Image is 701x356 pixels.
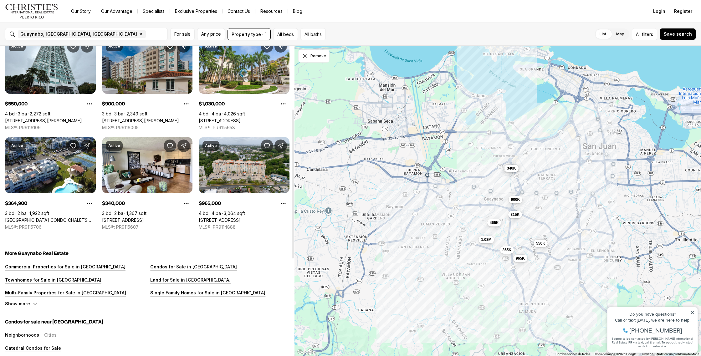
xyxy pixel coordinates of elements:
span: 340K [507,165,516,170]
p: for Sale in [GEOGRAPHIC_DATA] [56,264,125,269]
label: List [595,28,611,40]
p: Active [11,143,23,148]
button: Property options [277,197,289,210]
button: Register [670,5,696,18]
a: 3013 ALEJANDRINO AVE #2504, GUAYNABO PR, 00969 [5,118,82,124]
p: Active [205,143,217,148]
button: 315K [508,211,522,218]
button: All beds [273,28,298,40]
span: 1.03M [481,237,492,242]
button: Property options [180,197,192,210]
p: for Sale in [GEOGRAPHIC_DATA] [161,277,231,282]
button: 340K [504,164,519,172]
button: Contact Us [223,7,255,16]
a: Condos for Sale in [GEOGRAPHIC_DATA] [150,264,237,269]
button: Property type · 1 [228,28,271,40]
span: All [636,31,641,38]
button: Save Property: 229 - 2 [164,140,176,152]
span: filters [642,31,653,38]
button: Share Property [274,140,287,152]
span: I agree to be contacted by [PERSON_NAME] International Real Estate PR via text, call & email. To ... [8,38,89,50]
span: Login [653,9,665,14]
a: 229 - 2, GUAYNABO PR, 00966 [102,217,144,223]
p: Active [205,44,217,49]
p: for Sale in [GEOGRAPHIC_DATA] [57,290,126,295]
button: Share Property [177,140,190,152]
p: for Sale in [GEOGRAPHIC_DATA] [32,277,101,282]
button: Share Property [81,140,93,152]
a: Resources [255,7,288,16]
span: 550K [536,241,545,246]
button: 1.03M [479,236,494,243]
label: Map [611,28,629,40]
button: Save search [660,28,696,40]
button: Dismiss drawing [298,49,330,63]
a: Commercial Properties for Sale in [GEOGRAPHIC_DATA] [5,264,125,269]
button: Save Property: 1 PALMA REAL AVE. #2 A6 [261,40,273,53]
button: Property options [83,98,96,110]
p: Land [150,277,161,282]
a: Catedral Condos for Sale [5,345,61,351]
p: Single Family Homes [150,290,196,295]
button: Property options [180,98,192,110]
p: Active [108,143,120,148]
img: logo [5,4,59,19]
span: 465K [490,220,499,225]
a: 404 CALLE UNION #217, GUAYNABO PR, 00969 [199,217,241,223]
a: Our Advantage [96,7,137,16]
a: Our Story [66,7,96,16]
button: 465K [487,219,501,226]
a: 1-02 CAOBA ST SAN PATRICIO AVE #303, GUAYNABO PR, 00968 [102,118,179,124]
span: Any price [201,32,221,37]
button: 1.38M [504,165,519,172]
button: 365K [500,246,514,254]
button: Neighborhoods [5,333,39,339]
span: [PHONE_NUMBER] [26,29,78,36]
button: 900K [509,196,523,203]
p: Condos for Sale [24,345,61,351]
button: Save Property: 404 CALLE UNION #217 [261,140,273,152]
a: 1 PALMA REAL AVE. #2 A6, GUAYNABO PR, 00969 [199,118,241,124]
p: Active [11,44,23,49]
button: Allfilters [632,28,657,40]
a: Blog [288,7,307,16]
span: 315K [511,212,520,217]
span: Guaynabo, [GEOGRAPHIC_DATA], [GEOGRAPHIC_DATA] [20,32,137,37]
button: Property options [83,197,96,210]
button: Save Property: Ave Parque de los Ninos CONDO CHALETS DEL PARQUE #4 B 6 [67,140,79,152]
a: Single Family Homes for Sale in [GEOGRAPHIC_DATA] [150,290,265,295]
p: Commercial Properties [5,264,56,269]
button: Save Property: 1-02 CAOBA ST SAN PATRICIO AVE #303 [164,40,176,53]
a: Ave Parque de los Ninos CONDO CHALETS DEL PARQUE #4 B 6, GUAYNABO PR, 00969 [5,217,96,223]
button: 965K [514,254,528,262]
h5: Condos for sale near [GEOGRAPHIC_DATA] [5,319,289,325]
p: Catedral [5,345,24,351]
p: Active [108,44,120,49]
button: Any price [197,28,225,40]
a: Exclusive Properties [170,7,222,16]
a: Specialists [138,7,170,16]
div: Call or text [DATE], we are here to help! [7,20,90,24]
div: Do you have questions? [7,14,90,18]
button: Show more [5,301,38,306]
span: 900K [511,197,520,202]
span: 965K [516,256,525,261]
span: Datos del mapa ©2025 Google [594,352,636,356]
p: for Sale in [GEOGRAPHIC_DATA] [167,264,237,269]
button: Share Property [274,40,287,53]
span: Save search [664,32,692,37]
button: For sale [170,28,195,40]
h5: More Guaynabo Real Estate [5,250,289,257]
button: 550K [534,240,548,247]
button: Login [649,5,669,18]
button: Cities [44,333,57,339]
button: Share Property [81,40,93,53]
p: for Sale in [GEOGRAPHIC_DATA] [196,290,265,295]
span: Register [674,9,692,14]
button: Property options [277,98,289,110]
button: Save Property: 3013 ALEJANDRINO AVE #2504 [67,40,79,53]
p: Townhomes [5,277,32,282]
button: Share Property [177,40,190,53]
a: Land for Sale in [GEOGRAPHIC_DATA] [150,277,231,282]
